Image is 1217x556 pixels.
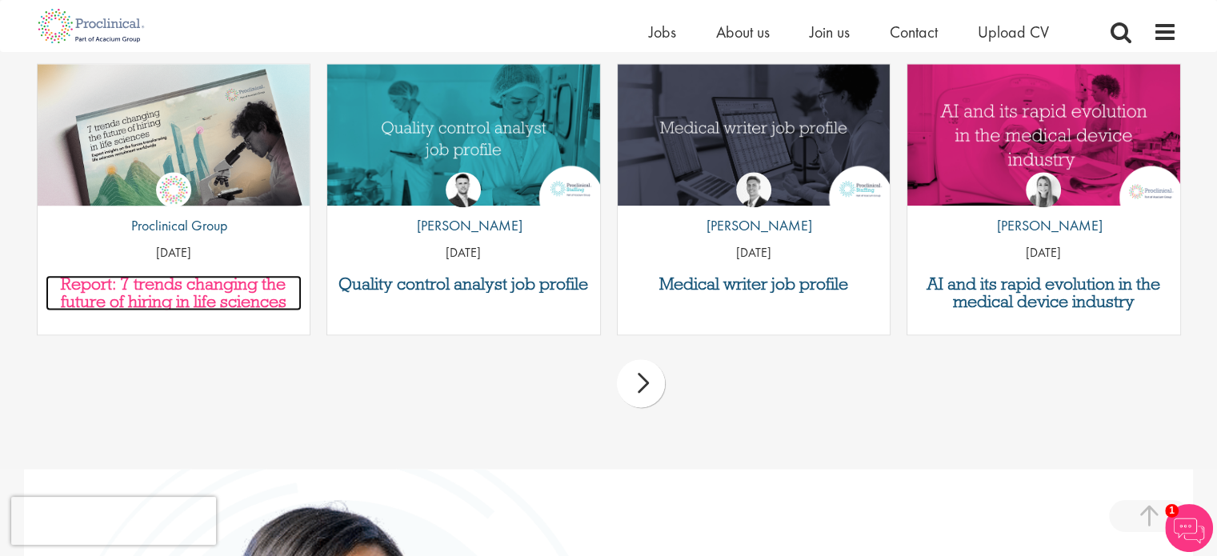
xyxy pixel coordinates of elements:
p: [DATE] [907,244,1180,262]
img: AI and Its Impact on the Medical Device Industry | Proclinical [907,64,1180,206]
a: Upload CV [978,22,1049,42]
iframe: reCAPTCHA [11,497,216,545]
a: Joshua Godden [PERSON_NAME] [405,172,522,244]
img: Joshua Godden [446,172,481,207]
a: Join us [810,22,850,42]
img: George Watson [736,172,771,207]
p: [DATE] [327,244,600,262]
img: Proclinical Group [156,172,191,207]
a: Jobs [649,22,676,42]
a: Link to a post [618,64,891,206]
p: [PERSON_NAME] [695,215,812,236]
p: [DATE] [618,244,891,262]
a: Contact [890,22,938,42]
a: Proclinical Group Proclinical Group [119,172,227,244]
a: Hannah Burke [PERSON_NAME] [985,172,1103,244]
a: Link to a post [907,64,1180,206]
img: Proclinical: Life sciences hiring trends report 2025 [38,64,310,218]
img: Medical writer job profile [618,64,891,206]
img: quality control analyst job profile [327,64,600,206]
a: About us [716,22,770,42]
img: Chatbot [1165,504,1213,552]
a: Link to a post [38,64,310,206]
a: Quality control analyst job profile [335,275,592,293]
p: [PERSON_NAME] [405,215,522,236]
img: Hannah Burke [1026,172,1061,207]
a: AI and its rapid evolution in the medical device industry [915,275,1172,310]
a: Link to a post [327,64,600,206]
div: next [617,359,665,407]
a: George Watson [PERSON_NAME] [695,172,812,244]
p: Proclinical Group [119,215,227,236]
a: Medical writer job profile [626,275,883,293]
span: 1 [1165,504,1179,518]
a: Report: 7 trends changing the future of hiring in life sciences [46,275,302,310]
p: [DATE] [38,244,310,262]
p: [PERSON_NAME] [985,215,1103,236]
